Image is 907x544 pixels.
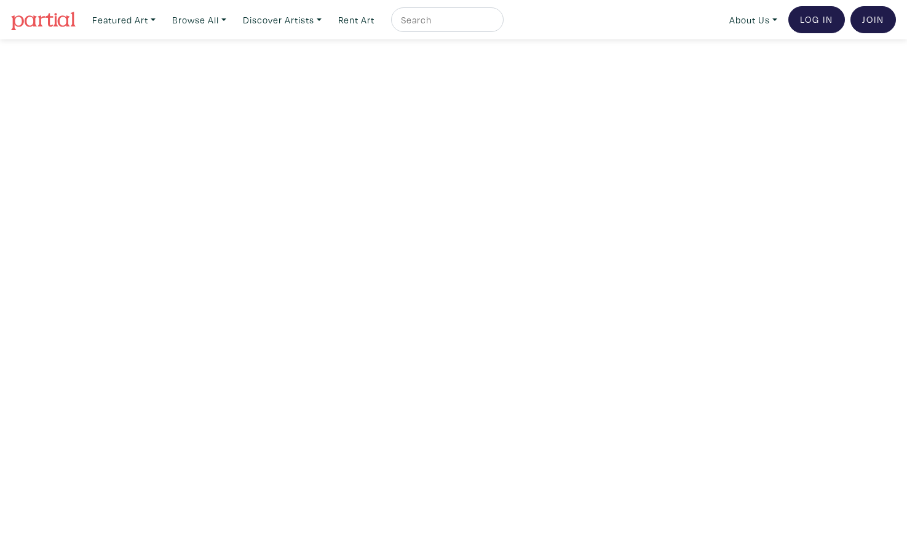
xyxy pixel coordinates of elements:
a: Browse All [167,7,232,33]
a: Log In [788,6,845,33]
a: Rent Art [333,7,380,33]
a: Join [850,6,896,33]
input: Search [400,12,492,28]
a: Featured Art [87,7,161,33]
a: Discover Artists [237,7,327,33]
a: About Us [724,7,783,33]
